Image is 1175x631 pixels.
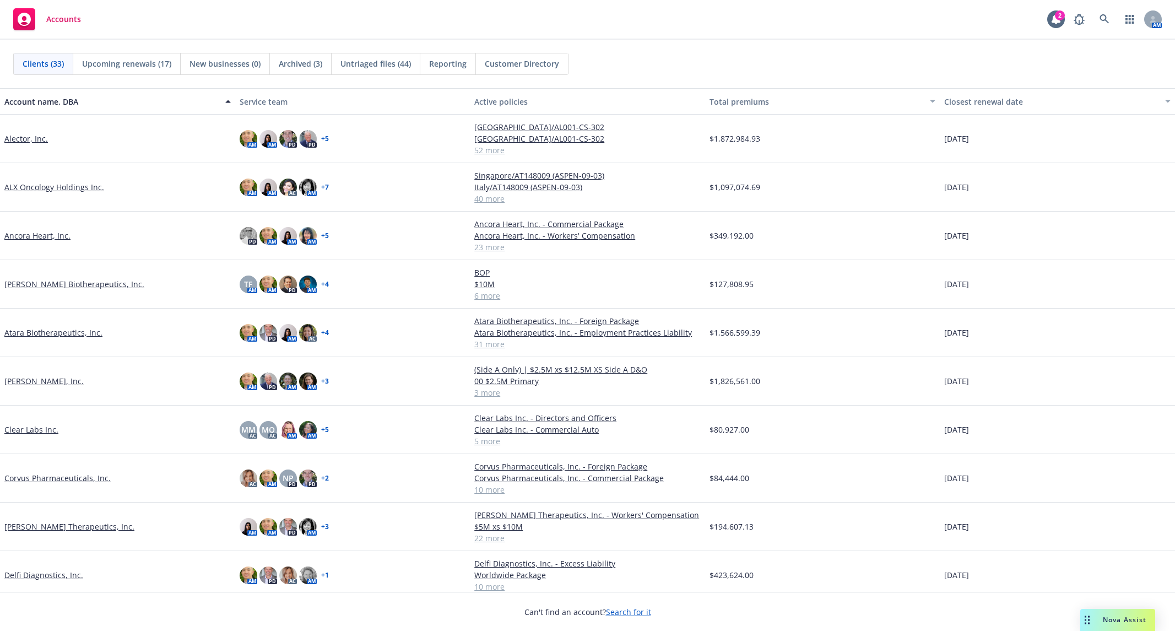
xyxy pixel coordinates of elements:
a: (Side A Only) | $2.5M xs $12.5M XS Side A D&O [474,364,701,375]
a: $10M [474,278,701,290]
span: [DATE] [944,375,969,387]
span: [DATE] [944,278,969,290]
a: + 4 [321,281,329,288]
a: Switch app [1119,8,1141,30]
img: photo [240,227,257,245]
a: 00 $2.5M Primary [474,375,701,387]
span: [DATE] [944,472,969,484]
a: Search [1093,8,1116,30]
img: photo [279,179,297,196]
a: Clear Labs Inc. - Commercial Auto [474,424,701,435]
span: Clients (33) [23,58,64,69]
a: [PERSON_NAME] Therapeutics, Inc. - Workers' Compensation [474,509,701,521]
a: Ancora Heart, Inc. [4,230,71,241]
a: 23 more [474,241,701,253]
img: photo [259,130,277,148]
a: [PERSON_NAME], Inc. [4,375,84,387]
img: photo [240,373,257,390]
a: 6 more [474,290,701,301]
img: photo [259,324,277,342]
span: [DATE] [944,133,969,144]
img: photo [299,179,317,196]
a: Search for it [606,607,651,617]
span: $423,624.00 [710,569,754,581]
img: photo [240,567,257,584]
span: Can't find an account? [524,606,651,618]
img: photo [279,518,297,536]
img: photo [259,518,277,536]
span: Reporting [429,58,467,69]
a: BOP [474,267,701,278]
span: $127,808.95 [710,278,754,290]
a: Atara Biotherapeutics, Inc. [4,327,102,338]
a: Corvus Pharmaceuticals, Inc. [4,472,111,484]
img: photo [240,518,257,536]
img: photo [259,179,277,196]
span: $1,097,074.69 [710,181,760,193]
button: Active policies [470,88,705,115]
span: Untriaged files (44) [340,58,411,69]
span: Nova Assist [1103,615,1146,624]
img: photo [240,324,257,342]
span: [DATE] [944,230,969,241]
span: Accounts [46,15,81,24]
button: Total premiums [705,88,940,115]
a: + 3 [321,524,329,530]
img: photo [259,470,277,487]
a: Clear Labs Inc. [4,424,58,435]
a: [GEOGRAPHIC_DATA]/AL001-CS-302 [474,121,701,133]
span: $1,872,984.93 [710,133,760,144]
span: [DATE] [944,327,969,338]
a: Atara Biotherapeutics, Inc. - Employment Practices Liability [474,327,701,338]
span: [DATE] [944,424,969,435]
span: MQ [262,424,275,435]
div: Service team [240,96,466,107]
a: + 2 [321,475,329,482]
a: 10 more [474,581,701,592]
a: + 3 [321,378,329,385]
a: Ancora Heart, Inc. - Commercial Package [474,218,701,230]
a: 10 more [474,484,701,495]
span: Archived (3) [279,58,322,69]
button: Service team [235,88,470,115]
a: + 5 [321,136,329,142]
span: $194,607.13 [710,521,754,532]
span: $1,826,561.00 [710,375,760,387]
img: photo [279,421,297,439]
a: Ancora Heart, Inc. - Workers' Compensation [474,230,701,241]
div: 2 [1055,10,1065,20]
img: photo [299,421,317,439]
span: MM [241,424,256,435]
span: $84,444.00 [710,472,749,484]
div: Account name, DBA [4,96,219,107]
a: 52 more [474,144,701,156]
img: photo [259,227,277,245]
a: 5 more [474,435,701,447]
a: [GEOGRAPHIC_DATA]/AL001-CS-302 [474,133,701,144]
div: Closest renewal date [944,96,1158,107]
img: photo [279,324,297,342]
img: photo [279,227,297,245]
img: photo [279,130,297,148]
img: photo [259,373,277,390]
a: Accounts [9,4,85,35]
span: [DATE] [944,181,969,193]
img: photo [240,130,257,148]
img: photo [299,518,317,536]
img: photo [299,276,317,293]
a: + 5 [321,427,329,433]
span: [DATE] [944,569,969,581]
a: Atara Biotherapeutics, Inc. - Foreign Package [474,315,701,327]
a: [PERSON_NAME] Therapeutics, Inc. [4,521,134,532]
a: Singapore/AT148009 (ASPEN-09-03) [474,170,701,181]
img: photo [279,567,297,584]
img: photo [240,470,257,487]
a: [PERSON_NAME] Biotherapeutics, Inc. [4,278,144,290]
a: Delfi Diagnostics, Inc. [4,569,83,581]
a: Clear Labs Inc. - Directors and Officers [474,412,701,424]
a: Corvus Pharmaceuticals, Inc. - Commercial Package [474,472,701,484]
